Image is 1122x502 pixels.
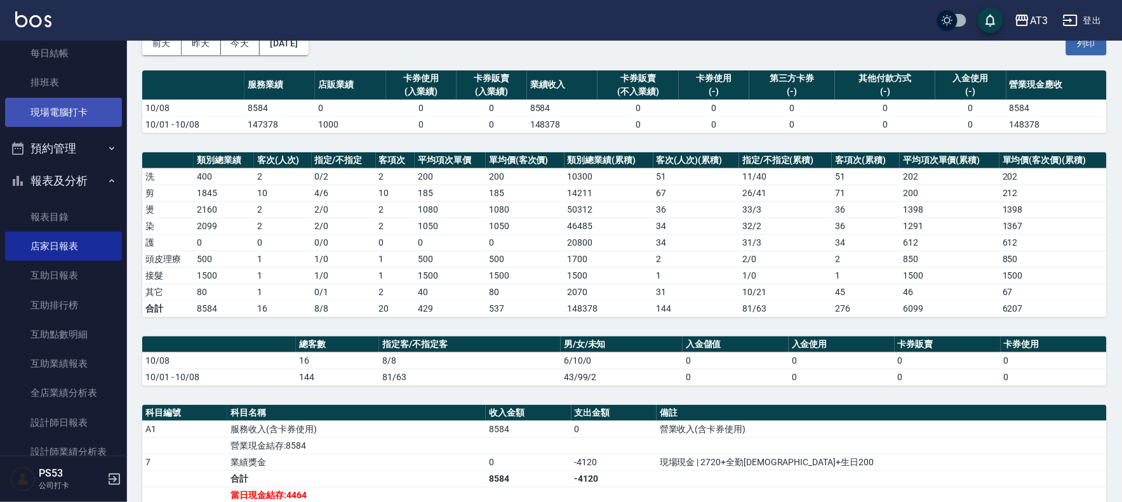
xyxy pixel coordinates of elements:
td: 144 [296,369,380,385]
td: 6207 [999,300,1107,317]
td: 1500 [486,267,564,284]
td: 1080 [415,201,486,218]
td: 0 [598,116,679,133]
td: 81/63 [739,300,832,317]
th: 類別總業績 [194,152,254,169]
td: 11 / 40 [739,168,832,185]
td: 0 [835,100,935,116]
td: 2 [254,201,311,218]
td: 營業收入(含卡券使用) [657,421,1107,437]
td: 0 [935,100,1006,116]
td: 400 [194,168,254,185]
td: 2 [653,251,739,267]
td: 0 [683,369,789,385]
td: 8584 [1006,100,1107,116]
table: a dense table [142,336,1107,386]
td: 202 [999,168,1107,185]
td: A1 [142,421,227,437]
div: (不入業績) [601,85,676,98]
td: 1 [254,267,311,284]
td: 0 [254,234,311,251]
th: 營業現金應收 [1006,70,1107,100]
a: 設計師日報表 [5,408,122,437]
td: 31 [653,284,739,300]
td: 1 [376,251,415,267]
th: 入金儲值 [683,336,789,353]
td: 200 [900,185,999,201]
div: (-) [938,85,1003,98]
td: 16 [296,352,380,369]
button: 昨天 [182,32,221,55]
td: 500 [194,251,254,267]
div: 入金使用 [938,72,1003,85]
td: 0 [386,100,457,116]
td: 148378 [564,300,653,317]
a: 互助日報表 [5,261,122,290]
td: 537 [486,300,564,317]
th: 客次(人次)(累積) [653,152,739,169]
td: 10300 [564,168,653,185]
td: 67 [999,284,1107,300]
h5: PS53 [39,467,104,480]
td: 31 / 3 [739,234,832,251]
td: 51 [653,168,739,185]
td: 6/10/0 [561,352,683,369]
td: 612 [999,234,1107,251]
div: (-) [752,85,832,98]
td: 0 [789,369,895,385]
td: -4120 [571,470,657,487]
td: 剪 [142,185,194,201]
td: 1 [254,284,311,300]
td: 0 [835,116,935,133]
td: 429 [415,300,486,317]
a: 現場電腦打卡 [5,98,122,127]
th: 客次(人次) [254,152,311,169]
td: 2 / 0 [312,201,376,218]
td: 護 [142,234,194,251]
td: 148378 [527,116,598,133]
td: 1 [832,267,900,284]
td: 185 [486,185,564,201]
th: 科目編號 [142,405,227,421]
td: 0 [571,421,657,437]
td: 8584 [194,300,254,317]
button: save [978,8,1003,33]
td: 8584 [486,470,571,487]
td: 0 [1001,352,1107,369]
th: 卡券販賣 [895,336,1001,353]
th: 單均價(客次價) [486,152,564,169]
td: 850 [900,251,999,267]
td: 0 [194,234,254,251]
div: 第三方卡券 [752,72,832,85]
td: 2160 [194,201,254,218]
td: 10/08 [142,100,244,116]
td: 1 / 0 [312,267,376,284]
td: 0 [679,100,749,116]
img: Person [10,466,36,492]
td: 8584 [486,421,571,437]
th: 類別總業績(累積) [564,152,653,169]
td: 36 [653,201,739,218]
td: 現場現金 | 2720+全勤[DEMOGRAPHIC_DATA]+生日200 [657,454,1107,470]
table: a dense table [142,70,1107,133]
div: 卡券使用 [389,72,453,85]
td: 0 [749,100,835,116]
th: 平均項次單價 [415,152,486,169]
td: 33 / 3 [739,201,832,218]
td: 0 [789,352,895,369]
button: 今天 [221,32,260,55]
td: 2070 [564,284,653,300]
td: 2 [254,218,311,234]
a: 互助業績報表 [5,349,122,378]
td: 0 [683,352,789,369]
td: 500 [486,251,564,267]
td: 合計 [142,300,194,317]
td: 202 [900,168,999,185]
td: 1500 [999,267,1107,284]
th: 平均項次單價(累積) [900,152,999,169]
td: 8/8 [379,352,561,369]
td: 2 / 0 [312,218,376,234]
td: 染 [142,218,194,234]
th: 男/女/未知 [561,336,683,353]
th: 客項次(累積) [832,152,900,169]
